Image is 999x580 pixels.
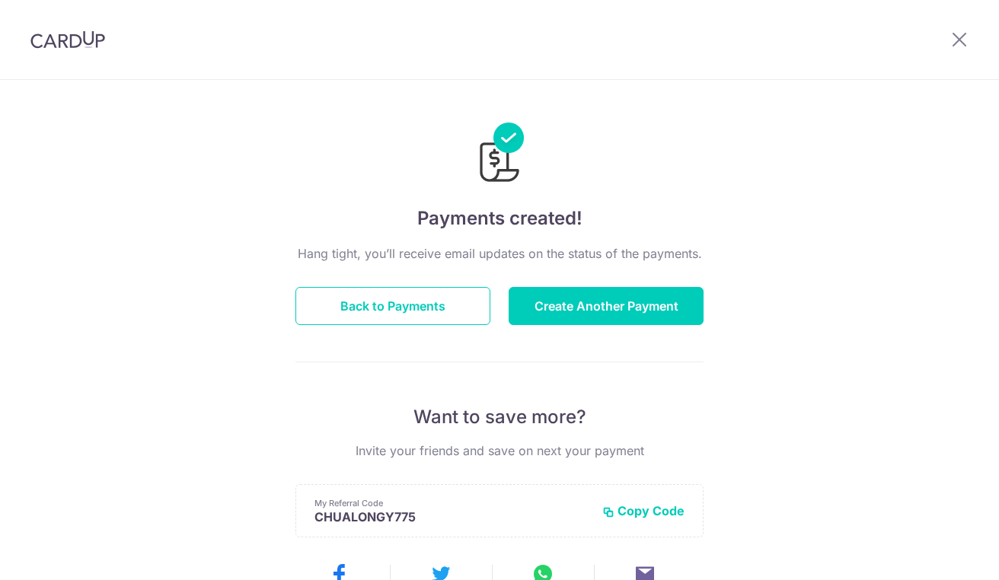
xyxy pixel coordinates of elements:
[475,123,524,186] img: Payments
[295,441,704,460] p: Invite your friends and save on next your payment
[602,503,685,518] button: Copy Code
[314,497,590,509] p: My Referral Code
[30,30,105,49] img: CardUp
[295,405,704,429] p: Want to save more?
[295,287,490,325] button: Back to Payments
[295,205,704,232] h4: Payments created!
[509,287,704,325] button: Create Another Payment
[295,244,704,263] p: Hang tight, you’ll receive email updates on the status of the payments.
[314,509,590,524] p: CHUALONGY775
